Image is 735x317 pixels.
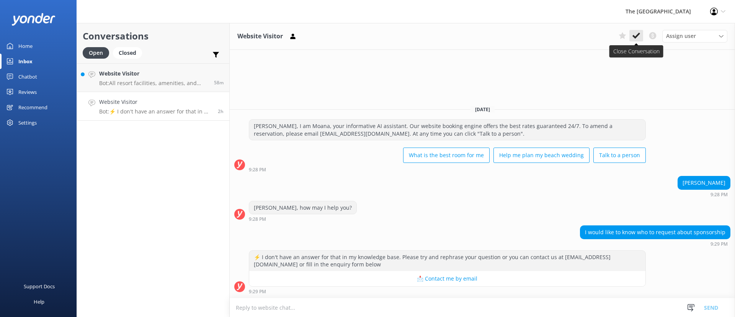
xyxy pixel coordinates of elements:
div: Closed [113,47,142,59]
div: ⚡ I don't have an answer for that in my knowledge base. Please try and rephrase your question or ... [249,251,645,271]
a: Closed [113,48,146,57]
strong: 9:28 PM [249,217,266,222]
strong: 9:29 PM [249,289,266,294]
span: [DATE] [470,106,495,113]
div: [PERSON_NAME], how may I help you? [249,201,356,214]
a: Website VisitorBot:All resort facilities, amenities, and services, including the restaurant, bar,... [77,63,229,92]
a: Website VisitorBot:⚡ I don't have an answer for that in my knowledge base. Please try and rephras... [77,92,229,121]
div: Oct 03 2025 09:28pm (UTC -10:00) Pacific/Honolulu [678,192,730,197]
h3: Website Visitor [237,31,283,41]
strong: 9:29 PM [710,242,728,246]
div: Open [83,47,109,59]
h2: Conversations [83,29,224,43]
a: Open [83,48,113,57]
div: Assign User [662,30,727,42]
p: Bot: ⚡ I don't have an answer for that in my knowledge base. Please try and rephrase your questio... [99,108,212,115]
h4: Website Visitor [99,98,212,106]
div: I would like to know who to request about sponsorship [580,226,730,239]
span: Oct 03 2025 10:36pm (UTC -10:00) Pacific/Honolulu [214,79,224,86]
div: Settings [18,115,37,130]
h4: Website Visitor [99,69,208,78]
p: Bot: All resort facilities, amenities, and services, including the restaurant, bar, pool, sun lou... [99,80,208,87]
button: Help me plan my beach wedding [493,148,590,163]
strong: 9:28 PM [249,168,266,172]
span: Oct 03 2025 09:29pm (UTC -10:00) Pacific/Honolulu [218,108,224,115]
button: What is the best room for me [403,148,490,163]
button: 📩 Contact me by email [249,271,645,286]
div: Oct 03 2025 09:28pm (UTC -10:00) Pacific/Honolulu [249,216,357,222]
div: [PERSON_NAME], I am Moana, your informative AI assistant. Our website booking engine offers the b... [249,120,645,140]
div: Oct 03 2025 09:29pm (UTC -10:00) Pacific/Honolulu [580,241,730,246]
img: yonder-white-logo.png [11,13,56,26]
div: Help [34,294,44,309]
button: Talk to a person [593,148,646,163]
div: Inbox [18,54,33,69]
div: Reviews [18,84,37,100]
div: Support Docs [24,279,55,294]
div: [PERSON_NAME] [678,176,730,189]
div: Chatbot [18,69,37,84]
div: Home [18,38,33,54]
div: Oct 03 2025 09:29pm (UTC -10:00) Pacific/Honolulu [249,289,646,294]
div: Oct 03 2025 09:28pm (UTC -10:00) Pacific/Honolulu [249,167,646,172]
strong: 9:28 PM [710,192,728,197]
div: Recommend [18,100,47,115]
span: Assign user [666,32,696,40]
